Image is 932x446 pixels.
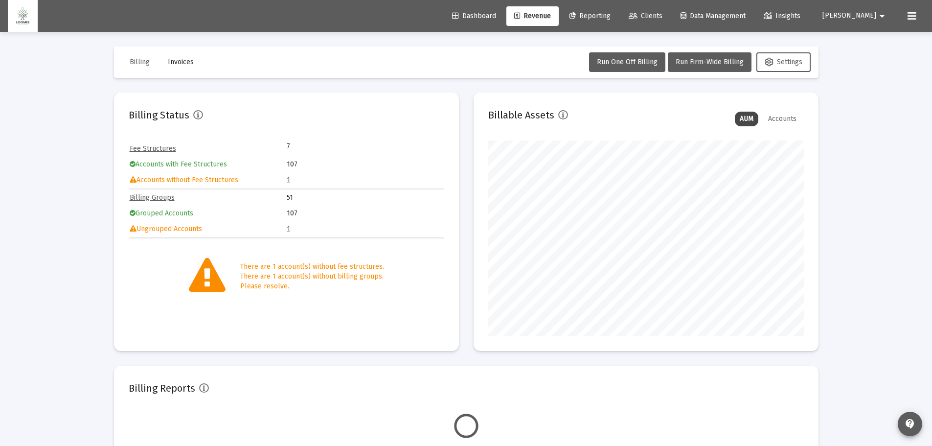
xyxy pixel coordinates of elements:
span: Billing [130,58,150,66]
button: Run Firm-Wide Billing [668,52,751,72]
span: Run One Off Billing [597,58,658,66]
span: Invoices [168,58,194,66]
span: Clients [629,12,662,20]
span: [PERSON_NAME] [822,12,876,20]
td: 107 [287,206,443,221]
span: Data Management [681,12,746,20]
div: There are 1 account(s) without fee structures. [240,262,384,272]
a: 1 [287,176,290,184]
a: Reporting [561,6,618,26]
div: Please resolve. [240,282,384,291]
a: Revenue [506,6,559,26]
a: Fee Structures [130,144,176,153]
td: Accounts with Fee Structures [130,157,286,172]
div: AUM [735,112,758,126]
a: Data Management [673,6,753,26]
mat-icon: arrow_drop_down [876,6,888,26]
td: Ungrouped Accounts [130,222,286,236]
td: Accounts without Fee Structures [130,173,286,188]
td: Grouped Accounts [130,206,286,221]
h2: Billing Status [129,107,189,123]
button: Settings [756,52,811,72]
button: Invoices [160,52,202,72]
button: Billing [122,52,158,72]
a: Insights [756,6,808,26]
div: There are 1 account(s) without billing groups. [240,272,384,282]
h2: Billing Reports [129,380,195,396]
h2: Billable Assets [488,107,554,123]
a: Clients [621,6,670,26]
td: 51 [287,190,443,205]
a: Dashboard [444,6,504,26]
span: Insights [764,12,800,20]
td: 107 [287,157,443,172]
a: 1 [287,225,290,233]
div: Accounts [763,112,801,126]
span: Reporting [569,12,611,20]
img: Dashboard [15,6,30,26]
span: Settings [765,58,802,66]
span: Run Firm-Wide Billing [676,58,744,66]
mat-icon: contact_support [904,418,916,430]
span: Dashboard [452,12,496,20]
span: Revenue [514,12,551,20]
button: [PERSON_NAME] [811,6,900,25]
a: Billing Groups [130,193,175,202]
button: Run One Off Billing [589,52,665,72]
td: 7 [287,141,365,151]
